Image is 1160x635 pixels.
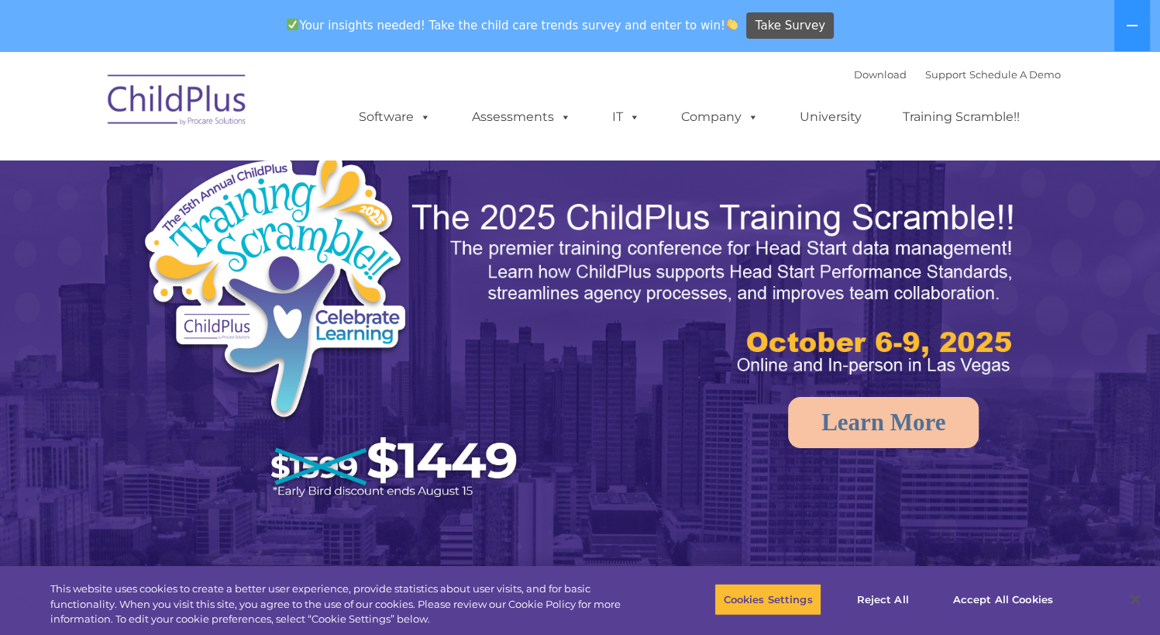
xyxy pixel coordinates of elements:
[854,68,907,81] a: Download
[50,582,638,627] div: This website uses cookies to create a better user experience, provide statistics about user visit...
[969,68,1061,81] a: Schedule A Demo
[597,102,656,133] a: IT
[343,102,446,133] a: Software
[746,12,834,40] a: Take Survey
[714,583,821,616] button: Cookies Settings
[1118,582,1152,616] button: Close
[756,12,825,40] span: Take Survey
[281,10,745,40] span: Your insights needed! Take the child care trends survey and enter to win!
[835,583,931,616] button: Reject All
[945,583,1062,616] button: Accept All Cookies
[287,19,298,30] img: ✅
[215,166,281,178] span: Phone number
[788,397,979,448] a: Learn More
[925,68,966,81] a: Support
[215,102,263,114] span: Last name
[456,102,587,133] a: Assessments
[854,68,1061,81] font: |
[100,64,255,141] img: ChildPlus by Procare Solutions
[887,102,1035,133] a: Training Scramble!!
[726,19,738,30] img: 👏
[784,102,877,133] a: University
[666,102,774,133] a: Company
